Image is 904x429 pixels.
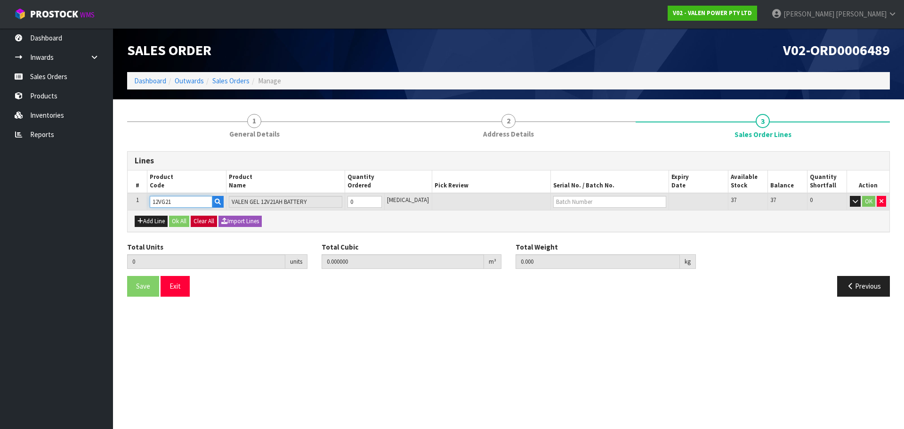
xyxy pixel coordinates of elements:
button: Ok All [169,216,189,227]
label: Total Cubic [322,242,358,252]
strong: V02 - VALEN POWER PTY LTD [673,9,752,17]
th: Product Name [226,170,345,193]
th: Product Code [147,170,226,193]
label: Total Weight [516,242,558,252]
h3: Lines [135,156,882,165]
span: Sales Order Lines [127,144,890,304]
button: Exit [161,276,190,296]
th: Expiry Date [669,170,728,193]
span: [PERSON_NAME] [783,9,834,18]
button: Clear All [191,216,217,227]
input: Code [150,196,212,208]
span: 37 [770,196,776,204]
th: Balance [768,170,807,193]
a: Dashboard [134,76,166,85]
div: m³ [484,254,501,269]
span: 2 [501,114,516,128]
input: Total Cubic [322,254,484,269]
th: Quantity Ordered [345,170,432,193]
span: Save [136,282,150,291]
div: kg [680,254,696,269]
button: OK [862,196,875,207]
th: Available Stock [728,170,768,193]
img: cube-alt.png [14,8,26,20]
button: Import Lines [218,216,262,227]
button: Add Line [135,216,168,227]
span: ProStock [30,8,78,20]
span: 37 [731,196,736,204]
span: 3 [756,114,770,128]
th: Pick Review [432,170,551,193]
div: units [285,254,307,269]
input: Qty Ordered [347,196,382,208]
input: Total Weight [516,254,680,269]
span: Sales Order Lines [734,130,791,139]
button: Previous [837,276,890,296]
small: WMS [80,10,95,19]
input: Total Units [127,254,285,269]
th: Serial No. / Batch No. [550,170,669,193]
span: 1 [247,114,261,128]
th: Quantity Shortfall [807,170,847,193]
span: 0 [810,196,813,204]
a: Outwards [175,76,204,85]
span: Sales Order [127,41,211,59]
span: [PERSON_NAME] [836,9,887,18]
span: V02-ORD0006489 [783,41,890,59]
a: Sales Orders [212,76,250,85]
button: Save [127,276,159,296]
span: [MEDICAL_DATA] [387,196,429,204]
th: # [128,170,147,193]
span: 1 [136,196,139,204]
span: Manage [258,76,281,85]
th: Action [847,170,889,193]
label: Total Units [127,242,163,252]
input: Batch Number [553,196,667,208]
input: Name [229,196,342,208]
span: Address Details [483,129,534,139]
span: General Details [229,129,280,139]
